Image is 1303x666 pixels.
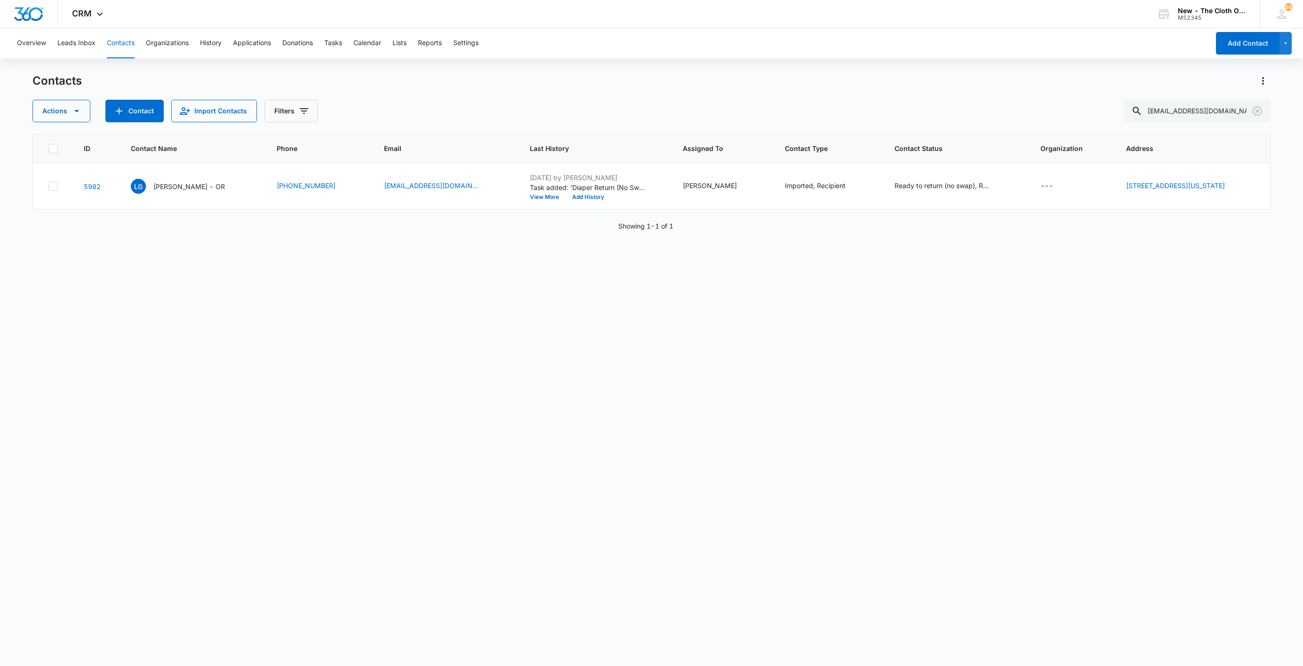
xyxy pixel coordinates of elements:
[895,181,989,190] div: Ready to return (no swap), Received OS package
[785,181,863,192] div: Contact Type - Imported, Recipient - Select to Edit Field
[1178,7,1247,15] div: account name
[530,173,648,182] p: [DATE] by [PERSON_NAME]
[1216,32,1279,55] button: Add Contact
[895,143,1004,153] span: Contact Status
[530,182,648,192] p: Task added: 'Diaper Return (No Swap) for [PERSON_NAME] of OR'
[277,181,352,192] div: Phone - (541) 490-8254 - Select to Edit Field
[1250,103,1265,119] button: Clear
[84,182,101,190] a: Navigate to contact details page for Laura Garcia - OR
[1040,181,1070,192] div: Organization - - Select to Edit Field
[131,143,240,153] span: Contact Name
[1040,181,1053,192] div: ---
[107,28,135,58] button: Contacts
[1178,15,1247,21] div: account id
[282,28,313,58] button: Donations
[57,28,96,58] button: Leads Inbox
[618,221,673,231] p: Showing 1-1 of 1
[353,28,381,58] button: Calendar
[200,28,222,58] button: History
[384,181,478,190] a: [EMAIL_ADDRESS][DOMAIN_NAME]
[131,179,146,194] span: LG
[566,194,611,200] button: Add History
[785,181,846,190] div: Imported, Recipient
[1285,3,1292,11] span: 68
[683,181,754,192] div: Assigned To - Karen Burkey - Select to Edit Field
[1126,182,1225,190] a: [STREET_ADDRESS][US_STATE]
[1126,181,1242,192] div: Address - 971 Heritage Way, The Dalles, Oregon, 97058 - Select to Edit Field
[683,181,737,190] div: [PERSON_NAME]
[32,74,82,88] h1: Contacts
[453,28,479,58] button: Settings
[785,143,858,153] span: Contact Type
[1040,143,1090,153] span: Organization
[277,143,348,153] span: Phone
[17,28,46,58] button: Overview
[105,100,164,122] button: Add Contact
[277,181,336,190] a: [PHONE_NUMBER]
[384,181,495,192] div: Email - laura_vera27@yahoo.com - Select to Edit Field
[895,181,1006,192] div: Contact Status - Ready to return (no swap), Received OS package - Select to Edit Field
[530,194,566,200] button: View More
[683,143,749,153] span: Assigned To
[171,100,257,122] button: Import Contacts
[384,143,494,153] span: Email
[1124,100,1271,122] input: Search Contacts
[146,28,189,58] button: Organizations
[131,179,242,194] div: Contact Name - Laura Garcia - OR - Select to Edit Field
[324,28,342,58] button: Tasks
[84,143,94,153] span: ID
[392,28,407,58] button: Lists
[32,100,90,122] button: Actions
[264,100,318,122] button: Filters
[72,8,92,18] span: CRM
[233,28,271,58] button: Applications
[1126,143,1241,153] span: Address
[418,28,442,58] button: Reports
[1285,3,1292,11] div: notifications count
[1255,73,1271,88] button: Actions
[530,143,647,153] span: Last History
[153,182,225,191] p: [PERSON_NAME] - OR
